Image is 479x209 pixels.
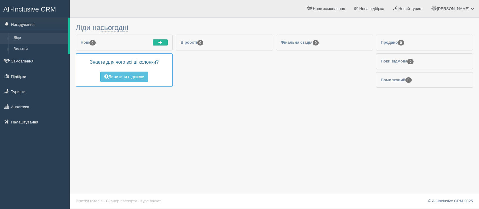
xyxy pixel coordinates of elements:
span: 0 [398,40,404,46]
span: All-Inclusive CRM [3,5,56,13]
a: сьогодні [101,23,128,32]
span: · [138,199,139,203]
span: Знаєте для чого всі ці колонки? [90,59,158,65]
span: Нове замовлення [313,6,345,11]
span: 0 [197,40,204,46]
span: 0 [313,40,319,46]
a: All-Inclusive CRM [0,0,69,17]
span: Фінальна стадія [281,40,319,45]
a: Сканер паспорту [106,199,137,203]
span: 0 [89,40,96,46]
span: [PERSON_NAME] [437,6,469,11]
a: Курс валют [140,199,161,203]
a: © All-Inclusive CRM 2025 [428,199,473,203]
a: Вильоти [11,44,68,55]
h3: Ліди на [76,24,473,32]
span: Продано [381,40,404,45]
span: · [104,199,105,203]
span: В роботі [181,40,203,45]
span: Новий турист [398,6,423,11]
span: Нові [81,40,96,45]
span: Помилковий [381,78,412,82]
span: Поки відмова [381,59,414,63]
span: Нова підбірка [359,6,384,11]
span: 0 [407,59,414,64]
a: Візитки готелів [76,199,103,203]
span: 0 [405,77,412,83]
a: Ліди [11,33,68,44]
button: Дивитися підказки [100,72,148,82]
